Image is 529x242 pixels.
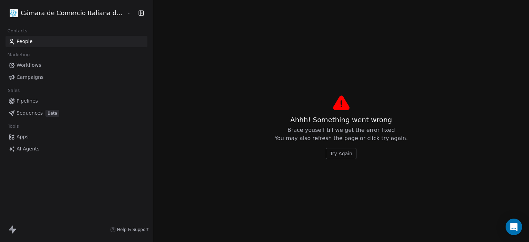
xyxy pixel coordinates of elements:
[5,85,23,96] span: Sales
[110,227,149,232] a: Help & Support
[290,115,392,125] span: Ahhh! Something went wrong
[8,7,122,19] button: Cámara de Comercio Italiana del [GEOGRAPHIC_DATA]
[6,107,147,119] a: SequencesBeta
[330,150,352,157] span: Try Again
[6,131,147,143] a: Apps
[5,121,22,131] span: Tools
[21,9,125,18] span: Cámara de Comercio Italiana del [GEOGRAPHIC_DATA]
[6,143,147,155] a: AI Agents
[17,97,38,105] span: Pipelines
[17,145,40,152] span: AI Agents
[274,126,408,143] span: Brace youself till we get the error fixed You may also refresh the page or click try again.
[17,133,29,140] span: Apps
[10,9,18,17] img: WhatsApp%20Image%202021-08-27%20at%2009.37.39.png
[6,95,147,107] a: Pipelines
[17,38,33,45] span: People
[6,36,147,47] a: People
[4,50,33,60] span: Marketing
[326,148,356,159] button: Try Again
[17,74,43,81] span: Campaigns
[17,62,41,69] span: Workflows
[6,72,147,83] a: Campaigns
[117,227,149,232] span: Help & Support
[17,109,43,117] span: Sequences
[6,60,147,71] a: Workflows
[506,219,522,235] div: Open Intercom Messenger
[45,110,59,117] span: Beta
[4,26,30,36] span: Contacts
